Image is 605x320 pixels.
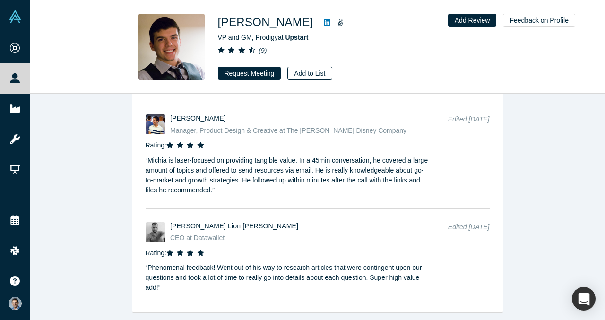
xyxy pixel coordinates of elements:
[170,233,435,243] div: CEO at Datawallet
[170,114,226,122] a: [PERSON_NAME]
[448,114,490,136] div: Edited [DATE]
[146,150,430,195] p: “ Michia is laser-focused on providing tangible value. In a 45min conversation, he covered a larg...
[218,67,281,80] button: Request Meeting
[170,126,435,136] div: Manager, Product Design & Creative at The [PERSON_NAME] Disney Company
[287,67,332,80] button: Add to List
[146,258,430,293] p: “ Phenomenal feedback! Went out of his way to research articles that were contingent upon our que...
[448,14,497,27] button: Add Review
[448,222,490,243] div: Edited [DATE]
[503,14,575,27] button: Feedback on Profile
[146,222,165,242] img: Serafin Lion Engel
[9,297,22,310] img: VP Singh's Account
[218,34,309,41] span: VP and GM, Prodigy at
[138,14,205,80] img: Michia Rohrssen's Profile Image
[285,34,308,41] a: Upstart
[146,249,166,257] span: Rating:
[146,141,166,149] span: Rating:
[170,222,298,230] a: [PERSON_NAME] Lion [PERSON_NAME]
[146,114,165,134] img: Andres Aranguibel
[259,47,267,54] i: ( 9 )
[9,10,22,23] img: Alchemist Vault Logo
[218,14,313,31] h1: [PERSON_NAME]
